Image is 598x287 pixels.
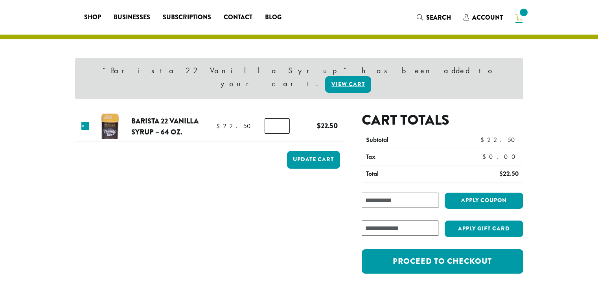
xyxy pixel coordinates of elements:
[499,169,503,178] span: $
[224,13,252,22] span: Contact
[362,112,523,129] h2: Cart totals
[78,11,107,24] a: Shop
[362,166,458,182] th: Total
[480,136,487,144] span: $
[265,13,282,22] span: Blog
[445,221,523,237] button: Apply Gift Card
[317,120,321,131] span: $
[216,122,254,130] bdi: 22.50
[287,151,340,169] button: Update cart
[81,122,89,130] a: Remove this item
[362,132,458,149] th: Subtotal
[472,13,503,22] span: Account
[84,13,101,22] span: Shop
[362,149,476,166] th: Tax
[457,11,509,24] a: Account
[482,153,489,161] span: $
[480,136,519,144] bdi: 22.50
[499,169,519,178] bdi: 22.50
[75,58,523,99] div: “Barista 22 Vanilla Syrup” has been added to your cart.
[317,120,338,131] bdi: 22.50
[410,11,457,24] a: Search
[426,13,451,22] span: Search
[445,193,523,209] button: Apply coupon
[114,13,150,22] span: Businesses
[217,11,259,24] a: Contact
[265,118,290,133] input: Product quantity
[259,11,288,24] a: Blog
[325,76,371,93] a: View cart
[156,11,217,24] a: Subscriptions
[362,249,523,274] a: Proceed to checkout
[107,11,156,24] a: Businesses
[216,122,223,130] span: $
[98,114,123,139] img: Barista 22 Vanilla Syrup - 64 oz.
[482,153,519,161] bdi: 0.00
[131,116,199,137] a: Barista 22 Vanilla Syrup – 64 oz.
[163,13,211,22] span: Subscriptions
